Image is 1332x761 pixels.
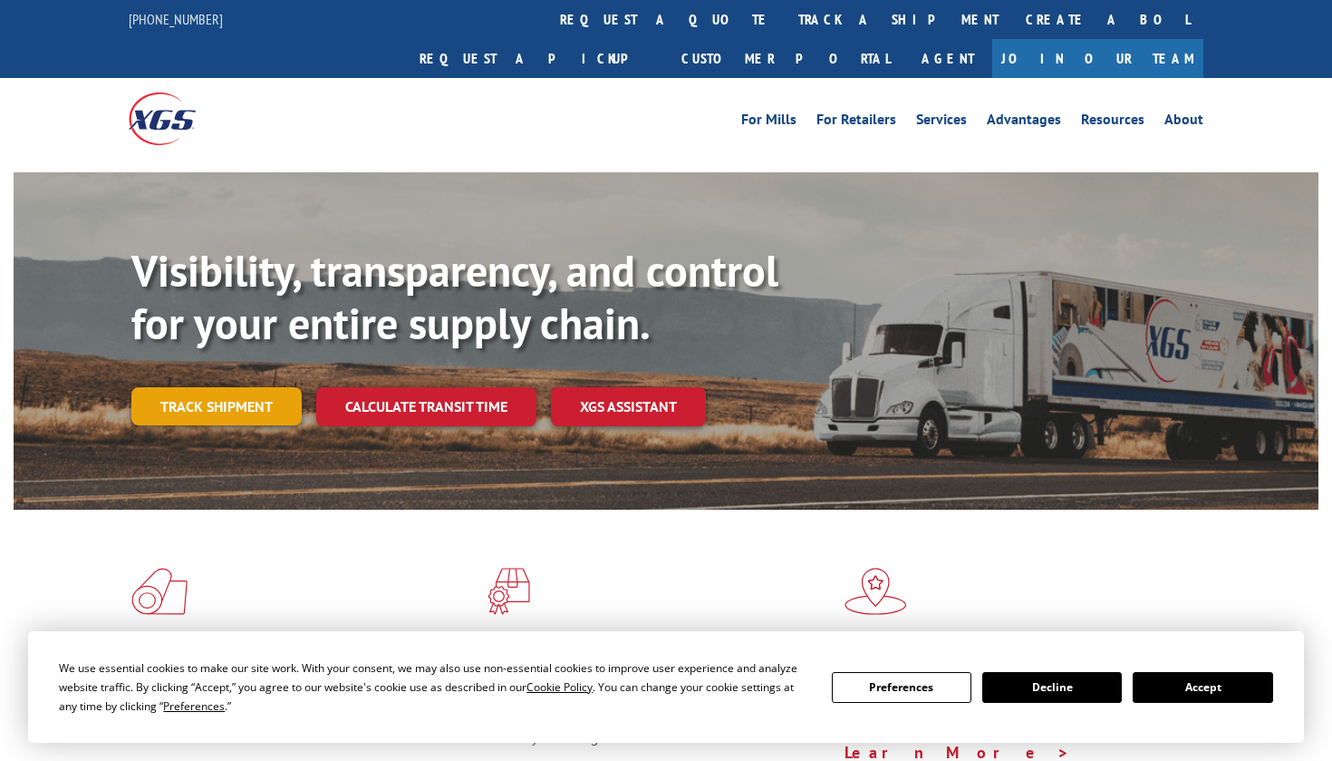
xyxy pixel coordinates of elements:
[131,387,302,425] a: Track shipment
[131,682,473,746] span: As an industry carrier of choice, XGS has brought innovation and dedication to flooring logistics...
[551,387,706,426] a: XGS ASSISTANT
[1164,112,1203,132] a: About
[59,659,809,716] div: We use essential cookies to make our site work. With your consent, we may also use non-essential ...
[816,112,896,132] a: For Retailers
[903,39,992,78] a: Agent
[845,568,907,615] img: xgs-icon-flagship-distribution-model-red
[845,629,1187,682] h1: Flagship Distribution Model
[832,672,971,703] button: Preferences
[487,568,530,615] img: xgs-icon-focused-on-flooring-red
[131,629,474,682] h1: Flooring Logistics Solutions
[316,387,536,426] a: Calculate transit time
[992,39,1203,78] a: Join Our Team
[487,629,830,682] h1: Specialized Freight Experts
[163,698,225,714] span: Preferences
[668,39,903,78] a: Customer Portal
[131,568,188,615] img: xgs-icon-total-supply-chain-intelligence-red
[741,112,796,132] a: For Mills
[1081,112,1144,132] a: Resources
[526,679,593,695] span: Cookie Policy
[987,112,1061,132] a: Advantages
[1133,672,1272,703] button: Accept
[406,39,668,78] a: Request a pickup
[916,112,967,132] a: Services
[28,631,1304,743] div: Cookie Consent Prompt
[129,10,223,28] a: [PHONE_NUMBER]
[982,672,1122,703] button: Decline
[131,242,778,351] b: Visibility, transparency, and control for your entire supply chain.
